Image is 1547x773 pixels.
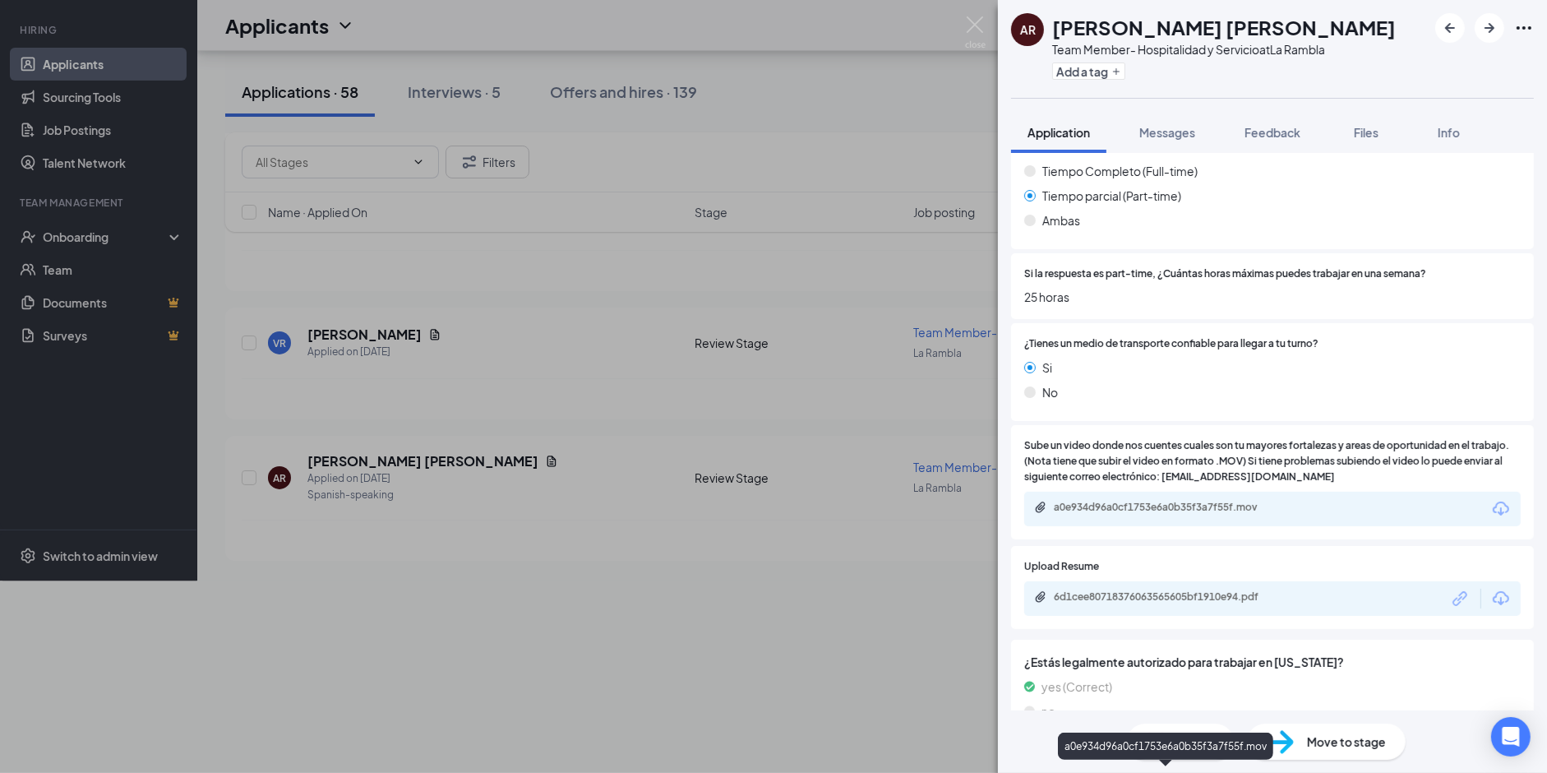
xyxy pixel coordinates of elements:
span: Tiempo parcial (Part-time) [1042,187,1181,205]
svg: ArrowLeftNew [1440,18,1460,38]
button: PlusAdd a tag [1052,62,1125,80]
span: Files [1354,125,1378,140]
span: ¿Tienes un medio de transporte confiable para llegar a tu turno? [1024,336,1318,352]
span: Info [1438,125,1460,140]
svg: Paperclip [1034,590,1047,604]
svg: Download [1491,589,1511,609]
svg: Download [1491,499,1511,519]
button: ArrowLeftNew [1435,13,1465,43]
div: 6d1cee80718376063565605bf1910e94.pdf [1054,590,1284,604]
span: Si [1042,359,1052,377]
span: no [1041,702,1055,720]
span: 25 horas [1024,288,1521,306]
svg: ArrowRight [1480,18,1499,38]
a: Paperclipa0e934d96a0cf1753e6a0b35f3a7f55f.mov [1034,501,1300,516]
a: Paperclip6d1cee80718376063565605bf1910e94.pdf [1034,590,1300,606]
span: Tiempo Completo (Full-time) [1042,162,1198,180]
div: Team Member- Hospitalidad y Servicio at La Rambla [1052,41,1396,58]
h1: [PERSON_NAME] [PERSON_NAME] [1052,13,1396,41]
div: a0e934d96a0cf1753e6a0b35f3a7f55f.mov [1054,501,1284,514]
div: a0e934d96a0cf1753e6a0b35f3a7f55f.mov [1058,733,1273,760]
span: Sube un video donde nos cuentes cuales son tu mayores fortalezas y areas de oportunidad en el tra... [1024,438,1521,485]
button: ArrowRight [1475,13,1504,43]
span: yes (Correct) [1041,678,1112,696]
span: Upload Resume [1024,559,1099,575]
svg: Plus [1111,67,1121,76]
span: ¿Estás legalmente autorizado para trabajar en [US_STATE]? [1024,653,1521,671]
span: Feedback [1245,125,1300,140]
span: No [1042,383,1058,401]
svg: Link [1450,588,1471,609]
span: Move to stage [1307,733,1386,751]
svg: Ellipses [1514,18,1534,38]
span: Messages [1139,125,1195,140]
div: Open Intercom Messenger [1491,717,1531,757]
span: Si la respuesta es part-time, ¿Cuántas horas máximas puedes trabajar en una semana? [1024,266,1426,282]
span: Application [1027,125,1090,140]
span: Ambas [1042,211,1080,229]
div: AR [1020,21,1036,38]
svg: Paperclip [1034,501,1047,514]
